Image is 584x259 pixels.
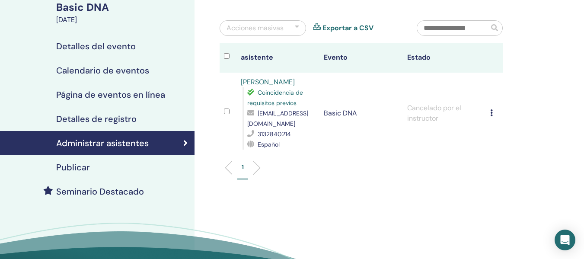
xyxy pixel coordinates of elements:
p: 1 [242,163,244,172]
h4: Página de eventos en línea [56,90,165,100]
a: [PERSON_NAME] [241,77,295,86]
th: Evento [319,43,403,73]
h4: Calendario de eventos [56,65,149,76]
a: Exportar a CSV [322,23,373,33]
h4: Seminario Destacado [56,186,144,197]
td: Basic DNA [319,73,403,154]
th: Estado [403,43,486,73]
div: [DATE] [56,15,189,25]
span: Coincidencia de requisitos previos [247,89,303,107]
h4: Detalles del evento [56,41,136,51]
th: asistente [236,43,320,73]
h4: Administrar asistentes [56,138,149,148]
div: Acciones masivas [227,23,284,33]
span: 3132840214 [258,130,291,138]
span: Español [258,141,280,148]
div: Open Intercom Messenger [555,230,575,250]
span: [EMAIL_ADDRESS][DOMAIN_NAME] [247,109,308,128]
h4: Detalles de registro [56,114,137,124]
h4: Publicar [56,162,90,173]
